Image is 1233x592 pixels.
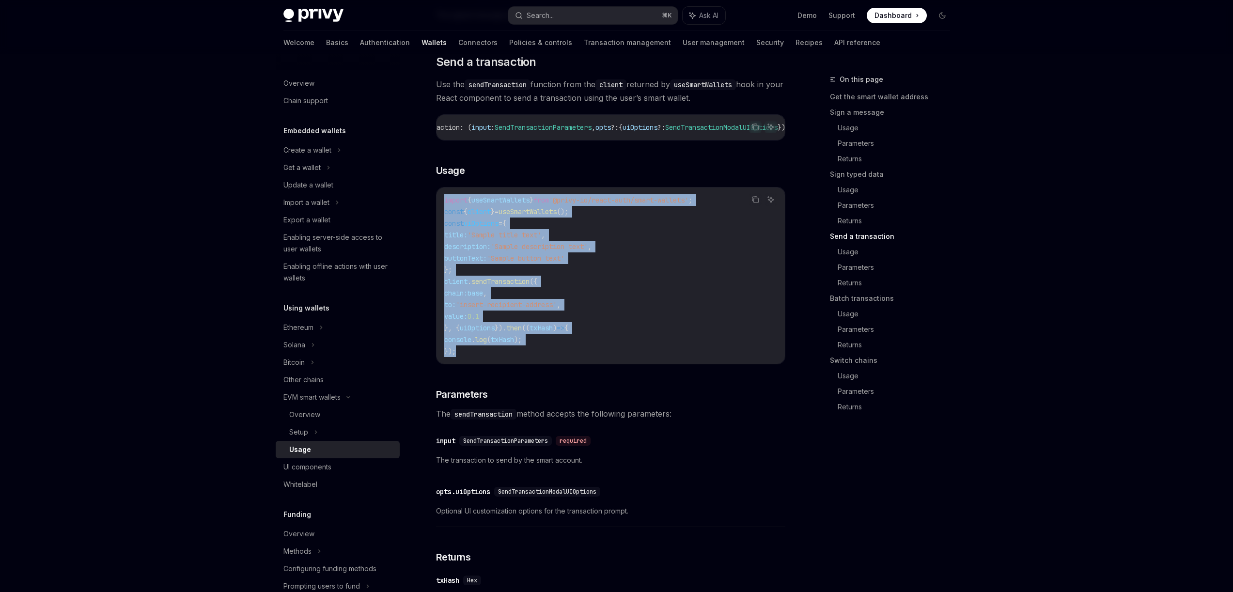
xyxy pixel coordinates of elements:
[283,9,343,22] img: dark logo
[491,207,495,216] span: }
[749,121,762,133] button: Copy the contents from the code block
[444,335,471,344] span: console
[611,123,619,132] span: ?:
[276,229,400,258] a: Enabling server-side access to user wallets
[830,105,958,120] a: Sign a message
[283,479,317,490] div: Whitelabel
[487,254,564,263] span: 'Sample button text'
[495,123,592,132] span: SendTransactionParameters
[444,207,464,216] span: const
[765,193,777,206] button: Ask AI
[283,214,330,226] div: Export a wallet
[556,436,591,446] div: required
[444,231,468,239] span: title:
[436,54,536,70] span: Send a transaction
[688,196,692,204] span: ;
[283,545,312,557] div: Methods
[499,207,557,216] span: useSmartWallets
[444,312,468,321] span: value:
[436,505,785,517] span: Optional UI customization options for the transaction prompt.
[276,560,400,577] a: Configuring funding methods
[765,121,777,133] button: Ask AI
[436,164,465,177] span: Usage
[276,258,400,287] a: Enabling offline actions with user wallets
[468,312,479,321] span: 0.1
[283,95,328,107] div: Chain support
[475,335,487,344] span: log
[283,197,329,208] div: Import a wallet
[867,8,927,23] a: Dashboard
[289,426,308,438] div: Setup
[874,11,912,20] span: Dashboard
[283,31,314,54] a: Welcome
[283,563,376,575] div: Configuring funding methods
[436,388,488,401] span: Parameters
[838,275,958,291] a: Returns
[326,31,348,54] a: Basics
[830,291,958,306] a: Batch transactions
[595,79,626,90] code: client
[499,219,502,228] span: =
[276,476,400,493] a: Whitelabel
[283,461,331,473] div: UI components
[838,244,958,260] a: Usage
[471,277,530,286] span: sendTransaction
[283,125,346,137] h5: Embedded wallets
[289,409,320,421] div: Overview
[778,123,785,132] span: })
[451,409,516,420] code: sendTransaction
[557,300,561,309] span: ,
[564,324,568,332] span: {
[840,74,883,85] span: On this page
[276,406,400,423] a: Overview
[436,454,785,466] span: The transaction to send by the smart account.
[463,437,548,445] span: SendTransactionParameters
[935,8,950,23] button: Toggle dark mode
[468,196,471,204] span: {
[549,196,688,204] span: '@privy-io/react-auth/smart-wallets'
[838,384,958,399] a: Parameters
[838,198,958,213] a: Parameters
[657,123,665,132] span: ?:
[289,444,311,455] div: Usage
[436,576,459,585] div: txHash
[830,167,958,182] a: Sign typed data
[444,300,456,309] span: to:
[444,265,452,274] span: };
[283,580,360,592] div: Prompting users to fund
[514,335,522,344] span: );
[468,277,471,286] span: .
[838,120,958,136] a: Usage
[830,353,958,368] a: Switch chains
[276,458,400,476] a: UI components
[838,151,958,167] a: Returns
[467,576,477,584] span: Hex
[283,232,394,255] div: Enabling server-side access to user wallets
[557,324,564,332] span: =>
[444,324,460,332] span: }, {
[360,31,410,54] a: Authentication
[491,123,495,132] span: :
[830,229,958,244] a: Send a transaction
[276,441,400,458] a: Usage
[460,324,495,332] span: uiOptions
[283,374,324,386] div: Other chains
[838,322,958,337] a: Parameters
[838,136,958,151] a: Parameters
[283,391,341,403] div: EVM smart wallets
[838,260,958,275] a: Parameters
[471,335,475,344] span: .
[283,179,333,191] div: Update a wallet
[749,193,762,206] button: Copy the contents from the code block
[838,182,958,198] a: Usage
[491,335,514,344] span: txHash
[283,162,321,173] div: Get a wallet
[444,196,468,204] span: import
[838,399,958,415] a: Returns
[283,322,313,333] div: Ethereum
[444,289,468,297] span: chain:
[444,254,487,263] span: buttonText:
[530,277,537,286] span: ({
[460,123,471,132] span: : (
[283,144,331,156] div: Create a wallet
